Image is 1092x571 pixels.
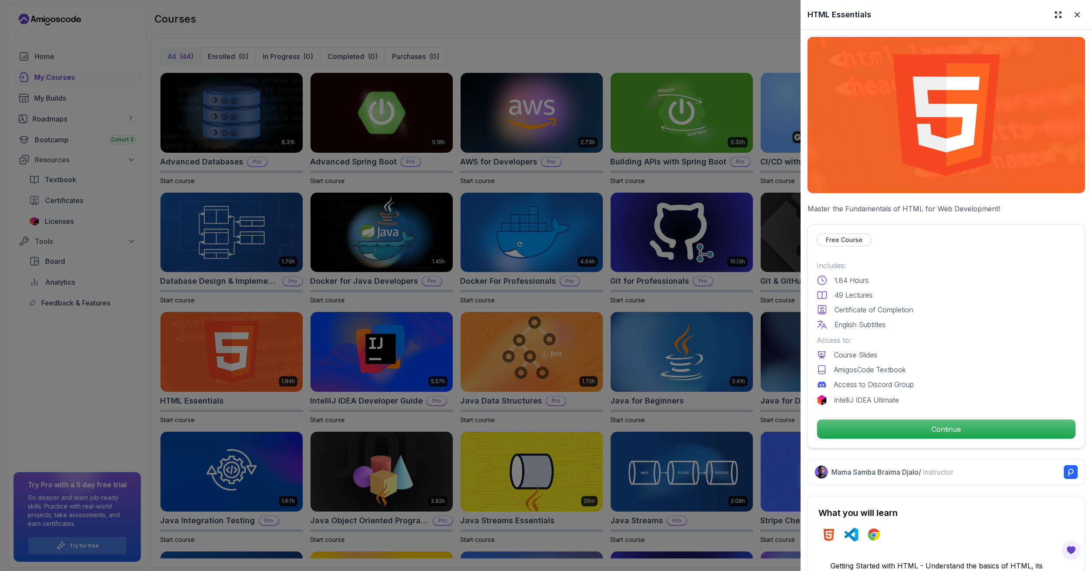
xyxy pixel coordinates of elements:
img: html logo [822,528,836,541]
p: IntelliJ IDEA Ultimate [834,395,899,405]
button: Continue [817,419,1076,439]
p: Master the Fundamentals of HTML for Web Development! [808,203,1085,214]
p: English Subtitles [834,319,886,330]
img: jetbrains logo [817,395,827,405]
p: Free Course [826,236,863,244]
span: Instructor [923,468,954,476]
h2: HTML Essentials [808,9,871,21]
img: vscode logo [844,528,858,541]
button: Expand drawer [1050,7,1066,23]
p: Continue [817,420,1076,439]
p: 49 Lectures [834,290,873,300]
p: AmigosCode Textbook [834,364,906,375]
p: Course Slides [834,350,877,360]
img: html-for-beginners_thumbnail [808,37,1085,193]
p: Access to Discord Group [834,379,914,390]
button: Open Feedback Button [1061,540,1082,561]
h2: What you will learn [818,507,1074,519]
p: 1.84 Hours [834,275,869,285]
img: chrome logo [867,528,881,541]
img: Nelson Djalo [815,466,828,479]
p: Includes: [817,260,1076,271]
p: Certificate of Completion [834,305,913,315]
p: Access to: [817,335,1076,345]
p: Mama Samba Braima Djalo / [831,467,954,477]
